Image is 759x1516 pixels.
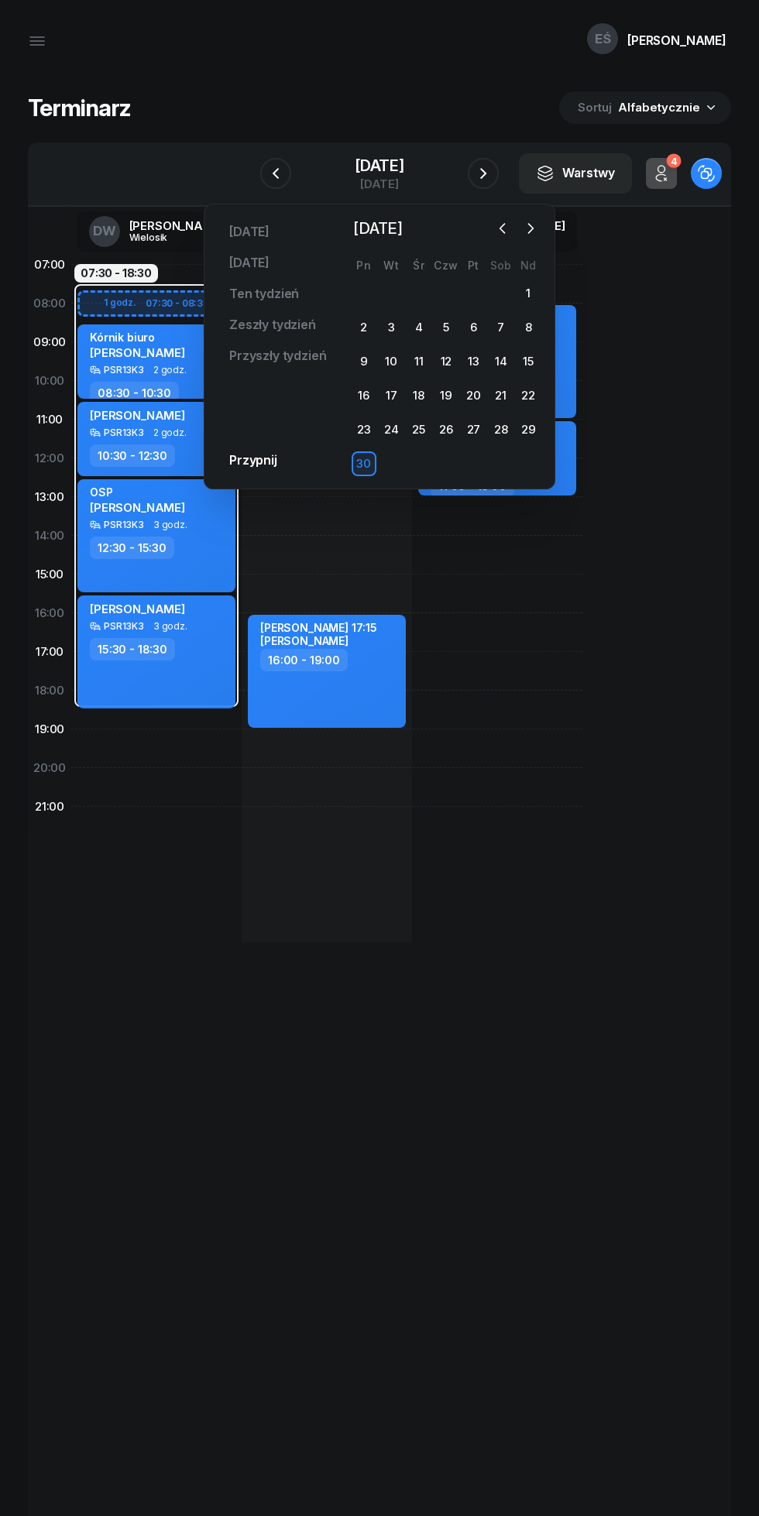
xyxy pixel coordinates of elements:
[405,259,432,272] div: Śr
[627,34,726,46] div: [PERSON_NAME]
[383,287,397,300] div: 27
[379,315,404,340] div: 3
[217,279,311,310] a: Ten tydzień
[153,621,187,632] span: 3 godz.
[646,158,677,189] button: 4
[379,349,404,374] div: 10
[379,417,404,442] div: 24
[489,315,513,340] div: 7
[595,33,611,46] span: EŚ
[489,383,513,408] div: 21
[153,427,187,438] span: 2 godz.
[90,444,175,467] div: 10:30 - 12:30
[28,400,71,439] div: 11:00
[217,341,338,372] a: Przyszły tydzień
[494,287,506,300] div: 31
[352,417,376,442] div: 23
[434,315,458,340] div: 5
[28,633,71,671] div: 17:00
[461,315,486,340] div: 6
[516,349,541,374] div: 15
[90,408,185,423] span: [PERSON_NAME]
[618,100,700,115] span: Alfabetycznie
[28,749,71,787] div: 20:00
[129,220,225,232] div: [PERSON_NAME]
[28,555,71,594] div: 15:00
[434,417,458,442] div: 26
[28,94,131,122] h1: Terminarz
[487,259,514,272] div: Sob
[28,478,71,516] div: 13:00
[352,383,376,408] div: 16
[28,245,71,284] div: 07:00
[77,211,237,252] a: DW[PERSON_NAME]Wielosik
[461,349,486,374] div: 13
[93,225,116,238] span: DW
[516,417,541,442] div: 29
[407,315,431,340] div: 4
[355,287,369,300] div: 26
[217,445,290,476] a: Przypnij
[153,520,187,530] span: 3 godz.
[407,349,431,374] div: 11
[460,259,487,272] div: Pt
[536,163,615,183] div: Warstwy
[28,362,71,400] div: 10:00
[410,287,424,300] div: 28
[153,365,187,376] span: 2 godz.
[465,287,479,300] div: 30
[461,417,486,442] div: 27
[352,315,376,340] div: 2
[28,439,71,478] div: 12:00
[28,323,71,362] div: 09:00
[28,710,71,749] div: 19:00
[352,349,376,374] div: 9
[355,158,404,173] div: [DATE]
[104,427,144,437] div: PSR13K3
[90,638,175,660] div: 15:30 - 18:30
[516,383,541,408] div: 22
[217,217,282,248] a: [DATE]
[559,91,731,124] button: Sortuj Alfabetycznie
[434,349,458,374] div: 12
[104,520,144,530] div: PSR13K3
[347,216,409,241] span: [DATE]
[90,485,185,499] div: OSP
[90,345,185,360] span: [PERSON_NAME]
[515,259,542,272] div: Nd
[260,621,397,647] div: [PERSON_NAME] 17:15 [PERSON_NAME]
[129,232,204,242] div: Wielosik
[516,315,541,340] div: 8
[90,331,185,344] div: Kórnik biuro
[407,383,431,408] div: 18
[104,365,144,375] div: PSR13K3
[432,259,459,272] div: Czw
[104,621,144,631] div: PSR13K3
[519,153,632,194] button: Warstwy
[217,248,282,279] a: [DATE]
[28,284,71,323] div: 08:00
[407,417,431,442] div: 25
[28,594,71,633] div: 16:00
[438,287,452,300] div: 29
[28,787,71,826] div: 21:00
[666,154,681,169] div: 4
[28,516,71,555] div: 14:00
[434,383,458,408] div: 19
[355,178,404,190] div: [DATE]
[489,349,513,374] div: 14
[260,649,348,671] div: 16:00 - 19:00
[90,537,174,559] div: 12:30 - 15:30
[90,382,179,404] div: 08:30 - 10:30
[377,259,404,272] div: Wt
[90,500,185,515] span: [PERSON_NAME]
[90,602,185,616] span: [PERSON_NAME]
[578,98,615,118] span: Sortuj
[217,310,328,341] a: Zeszły tydzień
[489,417,513,442] div: 28
[379,383,404,408] div: 17
[28,671,71,710] div: 18:00
[350,259,377,272] div: Pn
[516,281,541,306] div: 1
[461,383,486,408] div: 20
